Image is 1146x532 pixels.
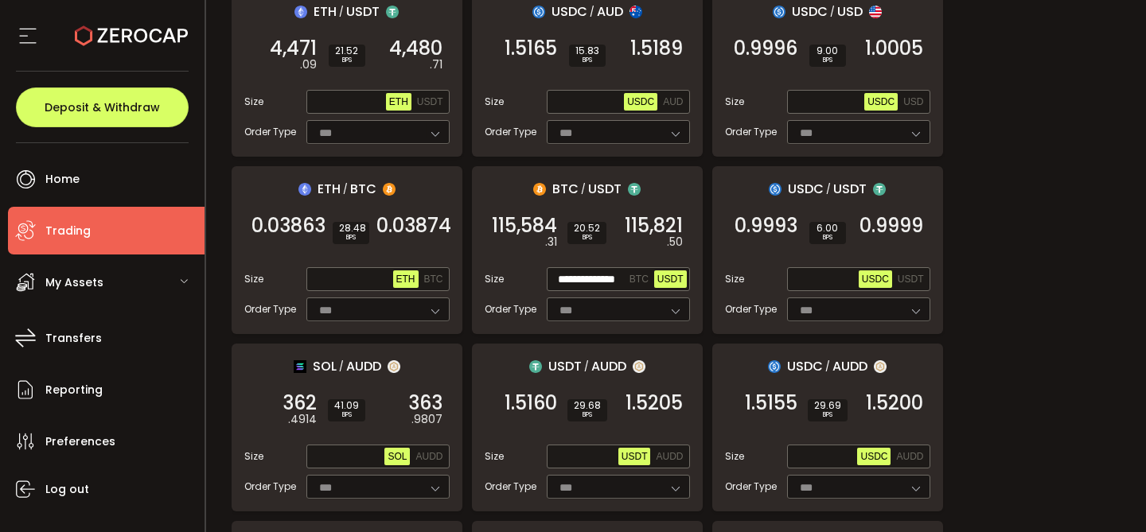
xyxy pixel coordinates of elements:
button: Deposit & Withdraw [16,87,189,127]
em: / [830,5,835,19]
span: 29.69 [814,401,841,410]
span: 115,584 [492,218,557,234]
span: AUDD [591,356,626,376]
img: usdc_portfolio.svg [769,183,782,196]
img: zuPXiwguUFiBOIQyqLOiXsnnNitlx7q4LCwEbLHADjIpTka+Lip0HH8D0VTrd02z+wEAAAAASUVORK5CYII= [874,360,887,373]
span: USDT [548,356,582,376]
img: btc_portfolio.svg [383,183,396,196]
span: Order Type [244,302,296,316]
span: Size [725,95,744,109]
span: 41.09 [334,401,359,410]
iframe: Chat Widget [1066,456,1146,532]
span: USDC [867,96,895,107]
i: BPS [574,410,601,420]
span: Order Type [725,480,777,494]
span: USDC [862,274,889,285]
span: 1.5155 [745,395,797,411]
i: BPS [814,410,841,420]
span: 1.5189 [630,41,683,56]
span: 20.52 [574,223,600,233]
img: usdt_portfolio.svg [529,360,542,373]
span: Order Type [725,125,777,139]
em: .71 [430,56,442,73]
span: AUDD [346,356,381,376]
span: AUD [663,96,683,107]
span: AUD [597,2,623,21]
span: Log out [45,478,89,501]
span: Reporting [45,379,103,402]
span: 9.00 [816,46,840,56]
button: SOL [384,448,410,465]
img: eth_portfolio.svg [294,6,307,18]
span: Order Type [485,125,536,139]
span: USD [903,96,923,107]
em: .9807 [411,411,442,428]
span: Order Type [485,302,536,316]
img: sol_portfolio.png [294,360,306,373]
span: SOL [313,356,337,376]
span: ETH [396,274,415,285]
em: / [581,182,586,196]
span: 1.5165 [505,41,557,56]
button: AUDD [893,448,926,465]
span: USDT [622,451,648,462]
span: 4,471 [270,41,317,56]
span: Size [244,449,263,464]
button: ETH [386,93,411,111]
span: Size [485,449,504,464]
img: usdc_portfolio.svg [532,6,545,18]
span: USDC [627,96,654,107]
span: 0.03863 [251,218,325,234]
span: 15.83 [575,46,599,56]
span: 29.68 [574,401,601,410]
span: 362 [283,395,317,411]
button: ETH [393,270,419,288]
span: 28.48 [339,223,363,233]
button: USDC [864,93,898,111]
span: Order Type [244,125,296,139]
span: Preferences [45,430,115,453]
span: 1.5160 [505,395,557,411]
span: Home [45,168,80,191]
span: USDT [346,2,380,21]
span: SOL [388,451,407,462]
img: usdt_portfolio.svg [873,183,886,196]
em: / [339,359,344,374]
img: usdt_portfolio.svg [386,6,399,18]
span: BTC [630,274,649,285]
button: USD [900,93,926,111]
span: USDT [417,96,443,107]
span: AUDD [415,451,442,462]
span: USD [837,2,863,21]
span: Size [244,95,263,109]
span: ETH [314,2,337,21]
em: / [339,5,344,19]
span: AUDD [896,451,923,462]
span: 4,480 [389,41,442,56]
em: .4914 [288,411,317,428]
span: 1.0005 [865,41,923,56]
span: Order Type [485,480,536,494]
span: AUDD [656,451,683,462]
span: Size [725,449,744,464]
span: BTC [350,179,376,199]
span: 0.03874 [376,218,451,234]
span: Size [485,95,504,109]
span: Order Type [244,480,296,494]
span: Trading [45,219,91,243]
span: ETH [389,96,408,107]
span: USDT [657,274,684,285]
span: Order Type [725,302,777,316]
i: BPS [816,56,840,65]
img: zuPXiwguUFiBOIQyqLOiXsnnNitlx7q4LCwEbLHADjIpTka+Lip0HH8D0VTrd02z+wEAAAAASUVORK5CYII= [633,360,645,373]
span: 1.5205 [626,395,683,411]
button: USDT [895,270,927,288]
span: Size [725,272,744,286]
i: BPS [339,233,363,243]
span: 363 [408,395,442,411]
span: USDT [833,179,867,199]
button: BTC [421,270,446,288]
span: Deposit & Withdraw [45,102,160,113]
img: eth_portfolio.svg [298,183,311,196]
